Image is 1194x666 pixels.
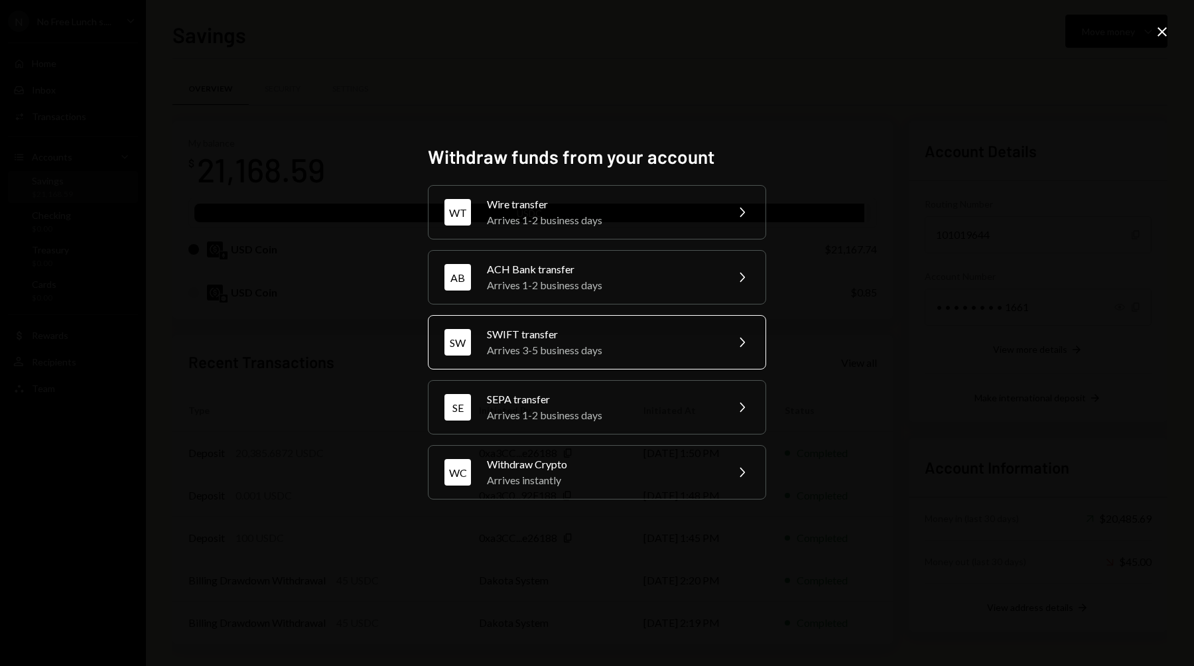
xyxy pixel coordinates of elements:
[444,199,471,226] div: WT
[444,329,471,356] div: SW
[487,472,718,488] div: Arrives instantly
[487,212,718,228] div: Arrives 1-2 business days
[428,144,766,170] h2: Withdraw funds from your account
[487,342,718,358] div: Arrives 3-5 business days
[487,407,718,423] div: Arrives 1-2 business days
[428,250,766,304] button: ABACH Bank transferArrives 1-2 business days
[428,185,766,239] button: WTWire transferArrives 1-2 business days
[487,456,718,472] div: Withdraw Crypto
[487,391,718,407] div: SEPA transfer
[487,196,718,212] div: Wire transfer
[487,326,718,342] div: SWIFT transfer
[428,445,766,499] button: WCWithdraw CryptoArrives instantly
[444,459,471,486] div: WC
[487,277,718,293] div: Arrives 1-2 business days
[444,394,471,421] div: SE
[444,264,471,291] div: AB
[428,315,766,369] button: SWSWIFT transferArrives 3-5 business days
[428,380,766,434] button: SESEPA transferArrives 1-2 business days
[487,261,718,277] div: ACH Bank transfer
